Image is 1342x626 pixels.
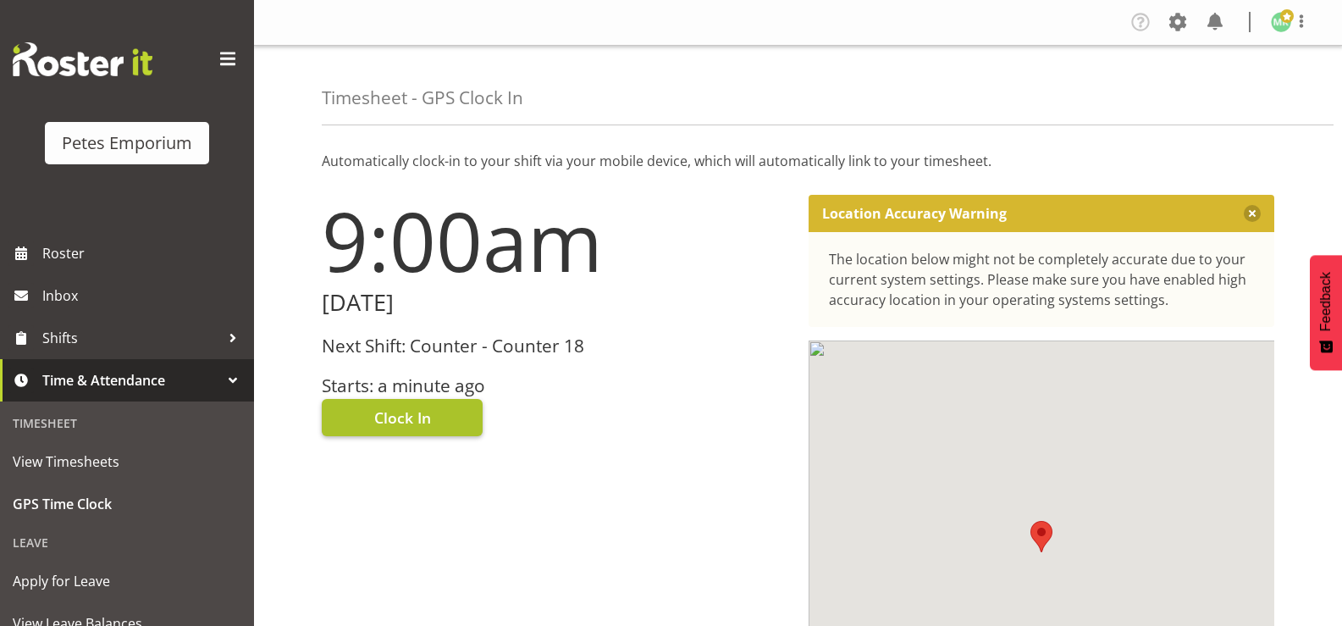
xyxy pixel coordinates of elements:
[42,241,246,266] span: Roster
[13,42,152,76] img: Rosterit website logo
[62,130,192,156] div: Petes Emporium
[322,290,788,316] h2: [DATE]
[829,249,1255,310] div: The location below might not be completely accurate due to your current system settings. Please m...
[4,406,250,440] div: Timesheet
[4,440,250,483] a: View Timesheets
[322,88,523,108] h4: Timesheet - GPS Clock In
[13,491,241,517] span: GPS Time Clock
[1244,205,1261,222] button: Close message
[4,483,250,525] a: GPS Time Clock
[4,560,250,602] a: Apply for Leave
[374,407,431,429] span: Clock In
[1310,255,1342,370] button: Feedback - Show survey
[1318,272,1334,331] span: Feedback
[322,399,483,436] button: Clock In
[42,325,220,351] span: Shifts
[322,195,788,286] h1: 9:00am
[13,568,241,594] span: Apply for Leave
[4,525,250,560] div: Leave
[1271,12,1291,32] img: melanie-richardson713.jpg
[322,376,788,396] h3: Starts: a minute ago
[13,449,241,474] span: View Timesheets
[42,368,220,393] span: Time & Attendance
[42,283,246,308] span: Inbox
[322,336,788,356] h3: Next Shift: Counter - Counter 18
[322,151,1274,171] p: Automatically clock-in to your shift via your mobile device, which will automatically link to you...
[822,205,1007,222] p: Location Accuracy Warning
